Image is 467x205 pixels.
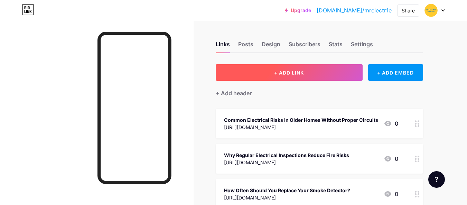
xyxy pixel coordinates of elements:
div: 0 [384,155,398,163]
div: [URL][DOMAIN_NAME] [224,159,349,166]
a: [DOMAIN_NAME]/mrelectr1e [317,6,392,14]
div: Share [402,7,415,14]
div: Common Electrical Risks in Older Homes Without Proper Circuits [224,116,378,124]
div: Stats [329,40,343,52]
div: + Add header [216,89,252,97]
div: [URL][DOMAIN_NAME] [224,194,350,201]
div: Links [216,40,230,52]
div: Settings [351,40,373,52]
div: Design [262,40,280,52]
div: Why Regular Electrical Inspections Reduce Fire Risks [224,152,349,159]
div: Posts [238,40,253,52]
span: + ADD LINK [274,70,304,76]
div: + ADD EMBED [368,64,423,81]
img: Mr. Electric Austin [424,4,438,17]
a: Upgrade [285,8,311,13]
div: 0 [384,119,398,128]
button: + ADD LINK [216,64,363,81]
div: Subscribers [289,40,320,52]
div: [URL][DOMAIN_NAME] [224,124,378,131]
div: How Often Should You Replace Your Smoke Detector? [224,187,350,194]
div: 0 [384,190,398,198]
